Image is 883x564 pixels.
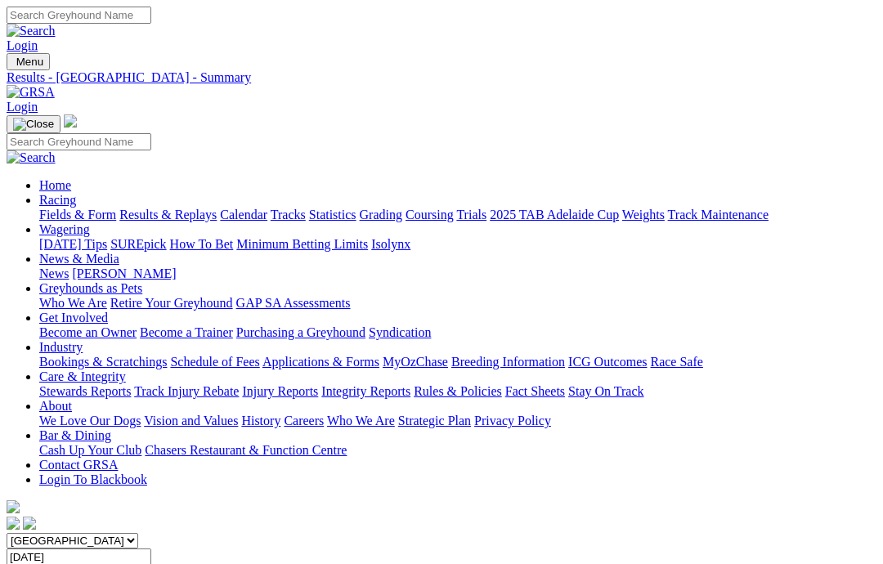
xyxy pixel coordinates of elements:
[7,24,56,38] img: Search
[369,325,431,339] a: Syndication
[474,414,551,427] a: Privacy Policy
[170,355,259,369] a: Schedule of Fees
[39,208,116,222] a: Fields & Form
[134,384,239,398] a: Track Injury Rebate
[242,384,318,398] a: Injury Reports
[72,266,176,280] a: [PERSON_NAME]
[119,208,217,222] a: Results & Replays
[360,208,402,222] a: Grading
[39,237,107,251] a: [DATE] Tips
[39,443,876,458] div: Bar & Dining
[39,296,107,310] a: Who We Are
[39,193,76,207] a: Racing
[39,458,118,472] a: Contact GRSA
[39,340,83,354] a: Industry
[236,296,351,310] a: GAP SA Assessments
[39,399,72,413] a: About
[39,281,142,295] a: Greyhounds as Pets
[309,208,356,222] a: Statistics
[39,355,167,369] a: Bookings & Scratchings
[39,222,90,236] a: Wagering
[7,115,61,133] button: Toggle navigation
[236,237,368,251] a: Minimum Betting Limits
[39,296,876,311] div: Greyhounds as Pets
[23,517,36,530] img: twitter.svg
[16,56,43,68] span: Menu
[271,208,306,222] a: Tracks
[668,208,769,222] a: Track Maintenance
[39,266,69,280] a: News
[406,208,454,222] a: Coursing
[7,500,20,513] img: logo-grsa-white.png
[7,85,55,100] img: GRSA
[456,208,486,222] a: Trials
[321,384,410,398] a: Integrity Reports
[7,150,56,165] img: Search
[39,325,876,340] div: Get Involved
[39,252,119,266] a: News & Media
[371,237,410,251] a: Isolynx
[568,384,643,398] a: Stay On Track
[383,355,448,369] a: MyOzChase
[414,384,502,398] a: Rules & Policies
[39,472,147,486] a: Login To Blackbook
[398,414,471,427] a: Strategic Plan
[39,414,876,428] div: About
[140,325,233,339] a: Become a Trainer
[568,355,647,369] a: ICG Outcomes
[7,517,20,530] img: facebook.svg
[13,118,54,131] img: Close
[110,237,166,251] a: SUREpick
[505,384,565,398] a: Fact Sheets
[7,100,38,114] a: Login
[220,208,267,222] a: Calendar
[39,325,137,339] a: Become an Owner
[650,355,702,369] a: Race Safe
[145,443,347,457] a: Chasers Restaurant & Function Centre
[7,7,151,24] input: Search
[39,443,141,457] a: Cash Up Your Club
[39,355,876,369] div: Industry
[7,70,876,85] a: Results - [GEOGRAPHIC_DATA] - Summary
[39,428,111,442] a: Bar & Dining
[7,133,151,150] input: Search
[144,414,238,427] a: Vision and Values
[236,325,365,339] a: Purchasing a Greyhound
[7,53,50,70] button: Toggle navigation
[39,178,71,192] a: Home
[64,114,77,128] img: logo-grsa-white.png
[284,414,324,427] a: Careers
[110,296,233,310] a: Retire Your Greyhound
[262,355,379,369] a: Applications & Forms
[39,414,141,427] a: We Love Our Dogs
[622,208,665,222] a: Weights
[7,38,38,52] a: Login
[241,414,280,427] a: History
[327,414,395,427] a: Who We Are
[451,355,565,369] a: Breeding Information
[39,208,876,222] div: Racing
[39,311,108,325] a: Get Involved
[170,237,234,251] a: How To Bet
[490,208,619,222] a: 2025 TAB Adelaide Cup
[39,237,876,252] div: Wagering
[39,384,131,398] a: Stewards Reports
[39,369,126,383] a: Care & Integrity
[39,384,876,399] div: Care & Integrity
[39,266,876,281] div: News & Media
